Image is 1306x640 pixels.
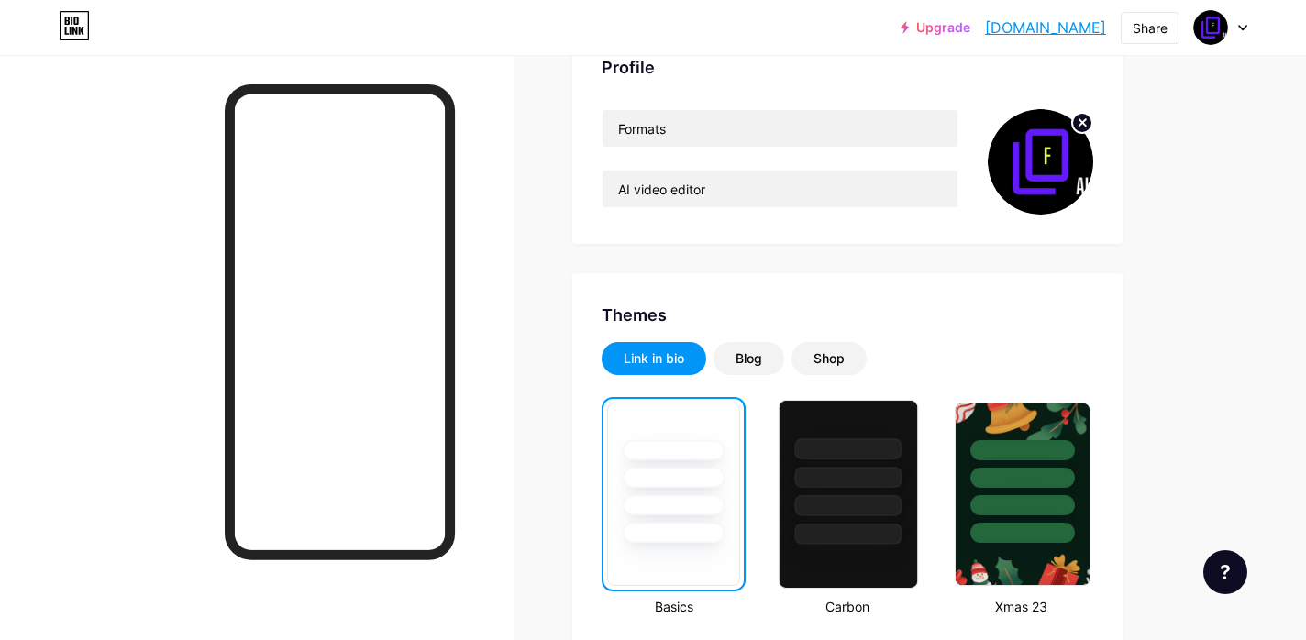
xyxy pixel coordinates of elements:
[736,349,762,368] div: Blog
[775,597,919,616] div: Carbon
[988,109,1093,215] img: formats
[624,349,684,368] div: Link in bio
[1193,10,1228,45] img: formats
[602,597,746,616] div: Basics
[813,349,845,368] div: Shop
[901,20,970,35] a: Upgrade
[949,597,1093,616] div: Xmas 23
[1133,18,1168,38] div: Share
[603,110,957,147] input: Name
[985,17,1106,39] a: [DOMAIN_NAME]
[602,303,1093,327] div: Themes
[602,55,1093,80] div: Profile
[603,171,957,207] input: Bio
